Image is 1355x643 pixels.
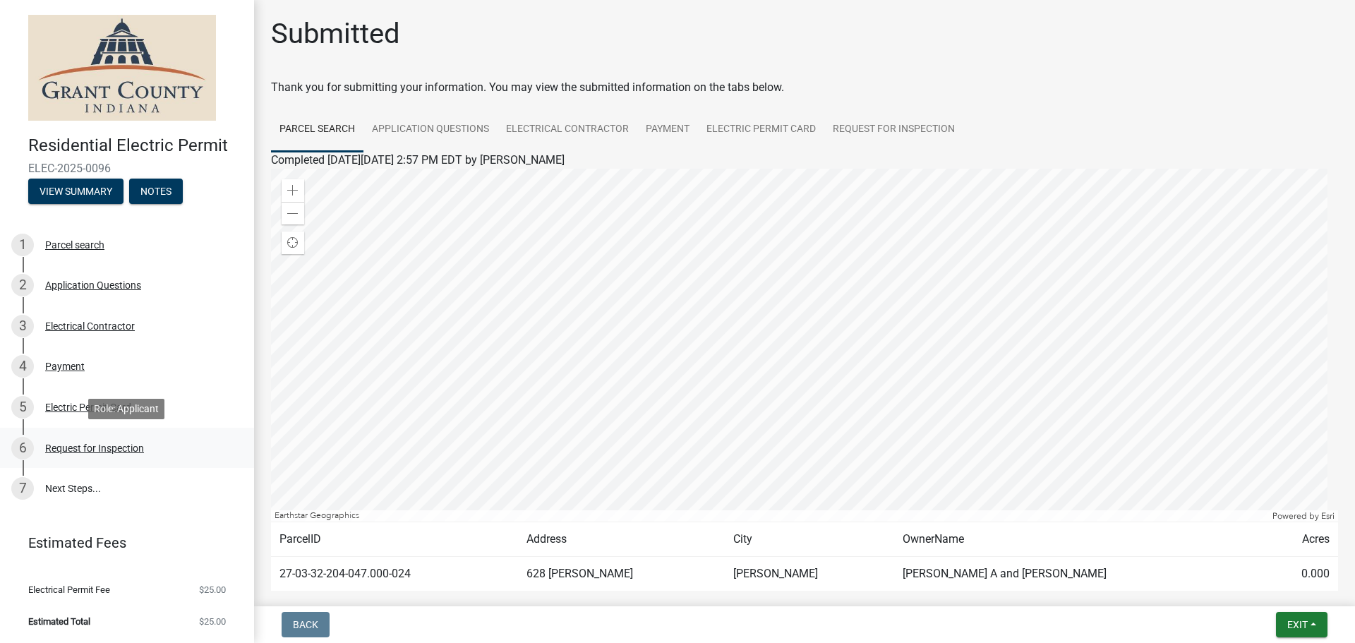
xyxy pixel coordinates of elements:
a: Estimated Fees [11,529,231,557]
a: Payment [637,107,698,152]
div: Request for Inspection [45,443,144,453]
div: 3 [11,315,34,337]
div: 2 [11,274,34,296]
div: Parcel search [45,240,104,250]
button: Exit [1276,612,1327,637]
td: 27-03-32-204-047.000-024 [271,557,518,591]
span: Estimated Total [28,617,90,626]
a: Electrical Contractor [498,107,637,152]
h1: Submitted [271,17,400,51]
span: Exit [1287,619,1308,630]
wm-modal-confirm: Notes [129,186,183,198]
img: Grant County, Indiana [28,15,216,121]
span: Completed [DATE][DATE] 2:57 PM EDT by [PERSON_NAME] [271,153,565,167]
td: Acres [1263,522,1338,557]
a: Application Questions [363,107,498,152]
span: Back [293,619,318,630]
a: Esri [1321,511,1335,521]
div: Payment [45,361,85,371]
span: ELEC-2025-0096 [28,162,226,175]
div: Electrical Contractor [45,321,135,331]
span: Electrical Permit Fee [28,585,110,594]
a: Electric Permit Card [698,107,824,152]
div: Thank you for submitting your information. You may view the submitted information on the tabs below. [271,79,1338,96]
a: Parcel search [271,107,363,152]
div: Powered by [1269,510,1338,522]
wm-modal-confirm: Summary [28,186,124,198]
div: Zoom out [282,202,304,224]
td: [PERSON_NAME] A and [PERSON_NAME] [894,557,1263,591]
div: 6 [11,437,34,459]
td: OwnerName [894,522,1263,557]
div: Find my location [282,232,304,254]
td: 628 [PERSON_NAME] [518,557,724,591]
td: Address [518,522,724,557]
button: Back [282,612,330,637]
div: 1 [11,234,34,256]
button: Notes [129,179,183,204]
td: 0.000 [1263,557,1338,591]
h4: Residential Electric Permit [28,136,243,156]
td: City [725,522,894,557]
div: Zoom in [282,179,304,202]
div: Application Questions [45,280,141,290]
td: [PERSON_NAME] [725,557,894,591]
div: Earthstar Geographics [271,510,1269,522]
button: View Summary [28,179,124,204]
a: Request for Inspection [824,107,963,152]
span: $25.00 [199,585,226,594]
div: Role: Applicant [88,399,164,419]
div: 5 [11,396,34,419]
span: $25.00 [199,617,226,626]
div: 4 [11,355,34,378]
div: 7 [11,477,34,500]
div: Electric Permit Card [45,402,131,412]
td: ParcelID [271,522,518,557]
